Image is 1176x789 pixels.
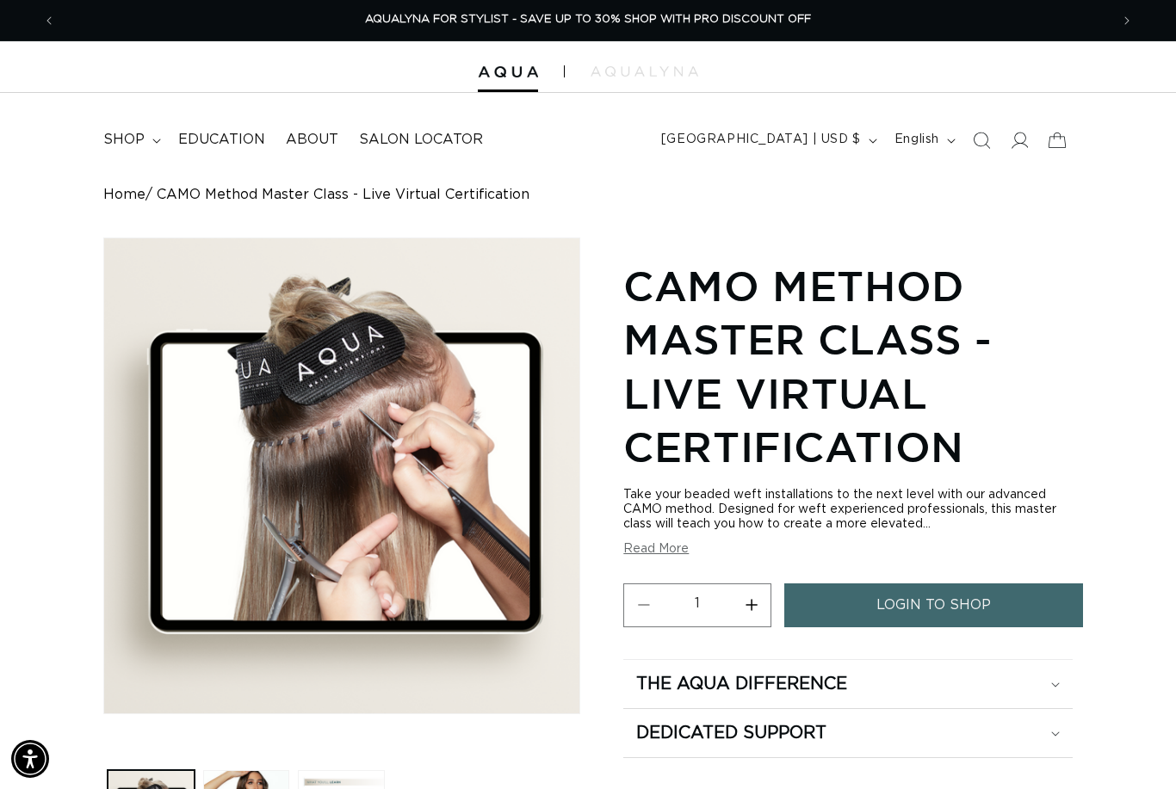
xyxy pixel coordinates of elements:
[623,660,1073,708] summary: The Aqua Difference
[623,709,1073,757] summary: Dedicated Support
[661,131,861,149] span: [GEOGRAPHIC_DATA] | USD $
[1108,4,1146,37] button: Next announcement
[1090,706,1176,789] iframe: Chat Widget
[168,120,275,159] a: Education
[286,131,338,149] span: About
[103,187,1073,203] nav: breadcrumbs
[623,542,689,557] button: Read More
[478,66,538,78] img: Aqua Hair Extensions
[623,488,1073,532] div: Take your beaded weft installations to the next level with our advanced CAMO method. Designed for...
[591,66,698,77] img: aqualyna.com
[623,259,1073,474] h1: CAMO Method Master Class - Live Virtual Certification
[103,131,145,149] span: shop
[30,4,68,37] button: Previous announcement
[636,722,826,744] h2: Dedicated Support
[962,121,1000,159] summary: Search
[103,187,145,203] a: Home
[93,120,168,159] summary: shop
[876,583,991,627] span: login to shop
[11,740,49,778] div: Accessibility Menu
[275,120,349,159] a: About
[157,187,529,203] span: CAMO Method Master Class - Live Virtual Certification
[894,131,939,149] span: English
[365,14,811,25] span: AQUALYNA FOR STYLIST - SAVE UP TO 30% SHOP WITH PRO DISCOUNT OFF
[178,131,265,149] span: Education
[349,120,493,159] a: Salon Locator
[359,131,483,149] span: Salon Locator
[784,583,1082,627] a: login to shop
[636,673,847,695] h2: The Aqua Difference
[884,124,962,157] button: English
[651,124,884,157] button: [GEOGRAPHIC_DATA] | USD $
